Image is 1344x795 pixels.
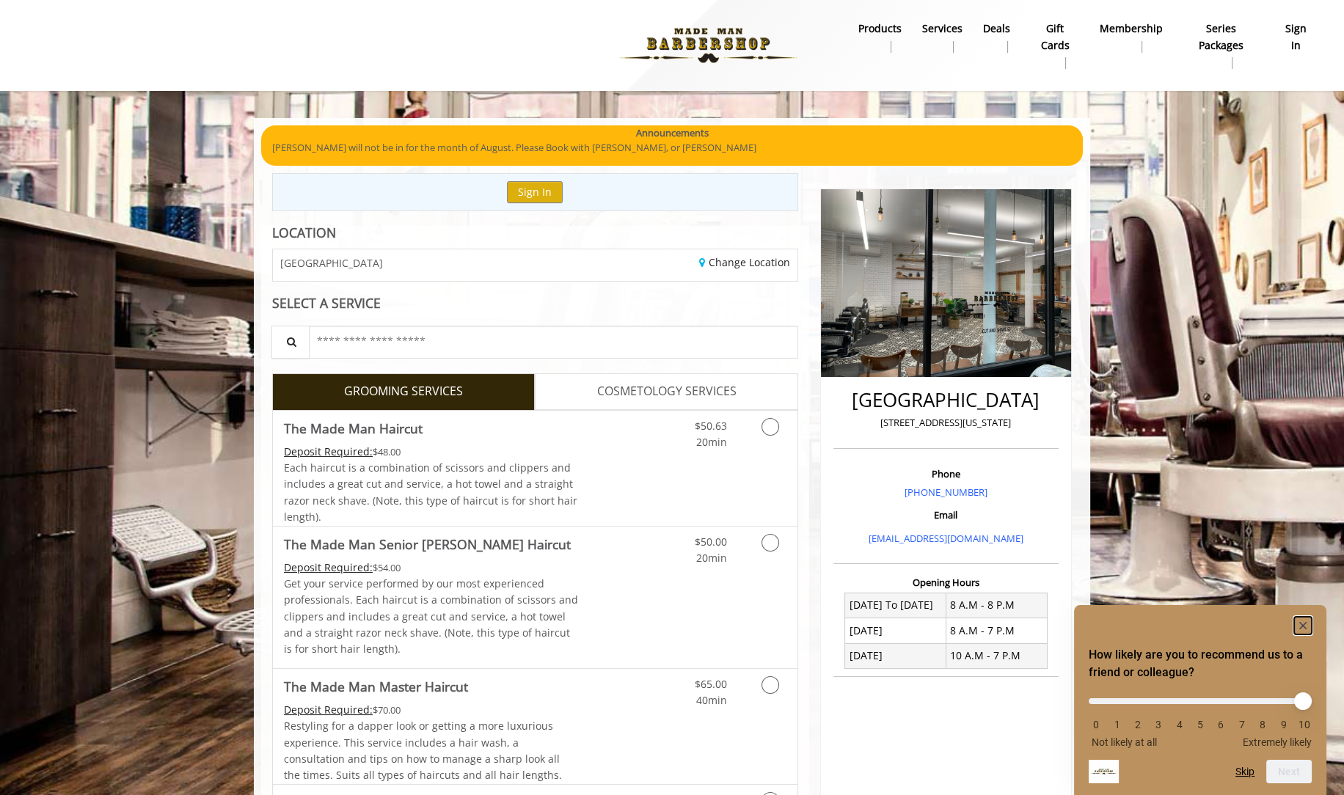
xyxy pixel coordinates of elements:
li: 0 [1089,719,1103,730]
button: Hide survey [1294,617,1312,634]
button: Service Search [271,326,310,359]
li: 1 [1109,719,1124,730]
b: products [858,21,902,37]
a: sign insign in [1270,18,1323,56]
span: This service needs some Advance to be paid before we block your appointment [284,444,373,458]
td: [DATE] [845,618,946,643]
div: $70.00 [284,702,579,718]
a: [PHONE_NUMBER] [905,486,987,499]
b: The Made Man Haircut [284,418,423,439]
h3: Phone [837,469,1055,479]
span: GROOMING SERVICES [344,382,463,401]
p: [STREET_ADDRESS][US_STATE] [837,415,1055,431]
b: Deals [983,21,1010,37]
li: 4 [1172,719,1187,730]
b: Services [922,21,963,37]
h3: Email [837,510,1055,520]
div: SELECT A SERVICE [272,296,798,310]
b: Announcements [636,125,709,141]
td: 10 A.M - 7 P.M [946,643,1047,668]
li: 9 [1277,719,1291,730]
span: 40min [696,693,727,707]
li: 6 [1213,719,1228,730]
li: 5 [1193,719,1208,730]
span: This service needs some Advance to be paid before we block your appointment [284,703,373,717]
span: 20min [696,435,727,449]
li: 10 [1297,719,1312,730]
span: Each haircut is a combination of scissors and clippers and includes a great cut and service, a ho... [284,461,577,524]
h3: Opening Hours [833,577,1059,587]
li: 8 [1255,719,1270,730]
b: The Made Man Master Haircut [284,676,468,697]
span: [GEOGRAPHIC_DATA] [280,257,383,268]
a: Productsproducts [848,18,912,56]
span: Extremely likely [1243,736,1312,748]
b: LOCATION [272,224,336,241]
div: How likely are you to recommend us to a friend or colleague? Select an option from 0 to 10, with ... [1089,687,1312,748]
span: Restyling for a dapper look or getting a more luxurious experience. This service includes a hair ... [284,719,562,782]
span: $65.00 [695,677,727,691]
a: DealsDeals [973,18,1020,56]
span: $50.63 [695,419,727,433]
b: Series packages [1183,21,1260,54]
div: $54.00 [284,560,579,576]
li: 2 [1131,719,1145,730]
a: Gift cardsgift cards [1020,18,1089,73]
span: Not likely at all [1092,736,1157,748]
b: gift cards [1031,21,1079,54]
h2: [GEOGRAPHIC_DATA] [837,389,1055,411]
span: $50.00 [695,535,727,549]
li: 7 [1235,719,1249,730]
span: COSMETOLOGY SERVICES [596,382,736,401]
td: [DATE] To [DATE] [845,593,946,618]
span: 20min [696,551,727,565]
li: 3 [1151,719,1166,730]
span: This service needs some Advance to be paid before we block your appointment [284,560,373,574]
button: Next question [1266,760,1312,783]
p: [PERSON_NAME] will not be in for the month of August. Please Book with [PERSON_NAME], or [PERSON_... [272,140,1072,155]
b: The Made Man Senior [PERSON_NAME] Haircut [284,534,571,554]
td: 8 A.M - 7 P.M [946,618,1047,643]
a: Change Location [699,255,790,269]
a: [EMAIL_ADDRESS][DOMAIN_NAME] [869,532,1023,545]
p: Get your service performed by our most experienced professionals. Each haircut is a combination o... [284,576,579,658]
a: ServicesServices [912,18,973,56]
a: MembershipMembership [1089,18,1173,56]
div: $48.00 [284,444,579,460]
button: Sign In [507,181,563,202]
td: 8 A.M - 8 P.M [946,593,1047,618]
a: Series packagesSeries packages [1173,18,1270,73]
b: Membership [1100,21,1163,37]
b: sign in [1280,21,1312,54]
img: Made Man Barbershop logo [607,5,809,86]
button: Skip [1235,766,1254,777]
td: [DATE] [845,643,946,668]
div: How likely are you to recommend us to a friend or colleague? Select an option from 0 to 10, with ... [1089,617,1312,783]
h2: How likely are you to recommend us to a friend or colleague? Select an option from 0 to 10, with ... [1089,646,1312,681]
